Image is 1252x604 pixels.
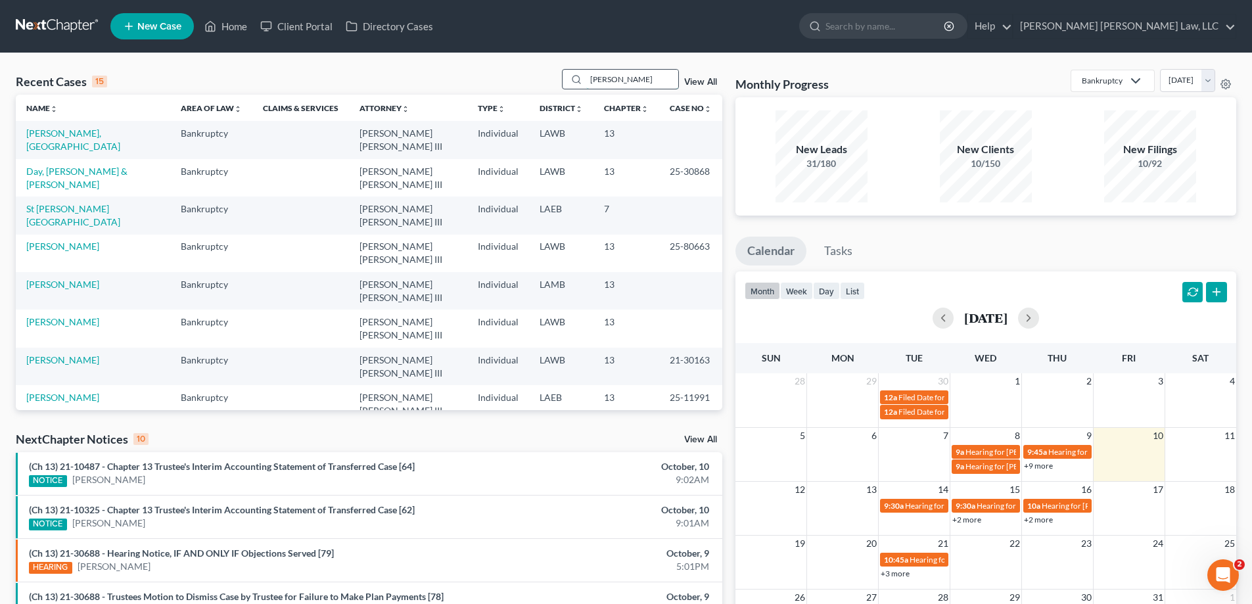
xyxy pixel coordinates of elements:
a: Help [968,14,1012,38]
a: Districtunfold_more [540,103,583,113]
div: 5:01PM [491,560,709,573]
td: [PERSON_NAME] [PERSON_NAME] III [349,159,467,197]
span: 5 [799,428,806,444]
td: [PERSON_NAME] [PERSON_NAME] III [349,235,467,272]
a: Chapterunfold_more [604,103,649,113]
td: 13 [593,272,659,310]
div: NOTICE [29,475,67,487]
span: 13 [865,482,878,498]
div: NOTICE [29,519,67,530]
span: 23 [1080,536,1093,551]
td: [PERSON_NAME] [PERSON_NAME] III [349,348,467,385]
td: LAWB [529,159,593,197]
span: Hearing for [US_STATE] Safety Association of Timbermen - Self I [905,501,1121,511]
span: 20 [865,536,878,551]
span: Filed Date for [PERSON_NAME] [898,407,1008,417]
a: Nameunfold_more [26,103,58,113]
div: 31/180 [776,157,868,170]
span: Hearing for [US_STATE] Safety Association of Timbermen - Self I [977,501,1193,511]
span: 25 [1223,536,1236,551]
td: 13 [593,385,659,423]
td: Bankruptcy [170,310,252,347]
a: +3 more [881,569,910,578]
div: HEARING [29,562,72,574]
span: Tue [906,352,923,363]
div: 10 [133,433,149,445]
a: [PERSON_NAME] [78,560,151,573]
a: [PERSON_NAME] [PERSON_NAME] Law, LLC [1013,14,1236,38]
a: Attorneyunfold_more [359,103,409,113]
th: Claims & Services [252,95,349,121]
a: Case Nounfold_more [670,103,712,113]
span: 2 [1085,373,1093,389]
td: [PERSON_NAME] [PERSON_NAME] III [349,272,467,310]
span: Hearing for [PERSON_NAME] [965,447,1068,457]
div: New Leads [776,142,868,157]
span: Mon [831,352,854,363]
span: Hearing for [PERSON_NAME] [1048,447,1151,457]
td: Individual [467,385,529,423]
a: View All [684,78,717,87]
td: Bankruptcy [170,348,252,385]
i: unfold_more [704,105,712,113]
a: St [PERSON_NAME][GEOGRAPHIC_DATA] [26,203,120,227]
span: 9:30a [956,501,975,511]
a: Client Portal [254,14,339,38]
span: New Case [137,22,181,32]
a: Typeunfold_more [478,103,505,113]
i: unfold_more [234,105,242,113]
td: 13 [593,310,659,347]
i: unfold_more [50,105,58,113]
a: [PERSON_NAME] [26,354,99,365]
button: list [840,282,865,300]
a: [PERSON_NAME] [26,316,99,327]
span: 3 [1157,373,1165,389]
td: Individual [467,272,529,310]
span: Fri [1122,352,1136,363]
i: unfold_more [402,105,409,113]
span: 15 [1008,482,1021,498]
td: LAWB [529,235,593,272]
span: Hearing for [PERSON_NAME] [965,461,1068,471]
td: Bankruptcy [170,197,252,234]
span: 7 [942,428,950,444]
td: Bankruptcy [170,385,252,423]
i: unfold_more [498,105,505,113]
div: October, 10 [491,460,709,473]
div: NextChapter Notices [16,431,149,447]
input: Search by name... [825,14,946,38]
a: [PERSON_NAME] [72,473,145,486]
span: 9 [1085,428,1093,444]
iframe: Intercom live chat [1207,559,1239,591]
a: Directory Cases [339,14,440,38]
span: 1 [1013,373,1021,389]
span: 29 [865,373,878,389]
a: +9 more [1024,461,1053,471]
span: 9:45a [1027,447,1047,457]
span: 16 [1080,482,1093,498]
input: Search by name... [586,70,678,89]
a: Calendar [735,237,806,266]
span: Wed [975,352,996,363]
div: 10/150 [940,157,1032,170]
span: 12a [884,392,897,402]
span: 10a [1027,501,1040,511]
a: [PERSON_NAME] [26,241,99,252]
span: Sun [762,352,781,363]
span: 21 [937,536,950,551]
td: Individual [467,310,529,347]
span: Filed Date for [PERSON_NAME] [898,392,1008,402]
span: Sat [1192,352,1209,363]
span: 9:30a [884,501,904,511]
span: 4 [1228,373,1236,389]
span: 18 [1223,482,1236,498]
span: Hearing for [PERSON_NAME] [910,555,1012,565]
i: unfold_more [641,105,649,113]
a: [PERSON_NAME], [GEOGRAPHIC_DATA] [26,128,120,152]
td: LAEB [529,197,593,234]
a: +2 more [1024,515,1053,524]
td: Bankruptcy [170,121,252,158]
td: Bankruptcy [170,272,252,310]
td: Individual [467,197,529,234]
td: 13 [593,235,659,272]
